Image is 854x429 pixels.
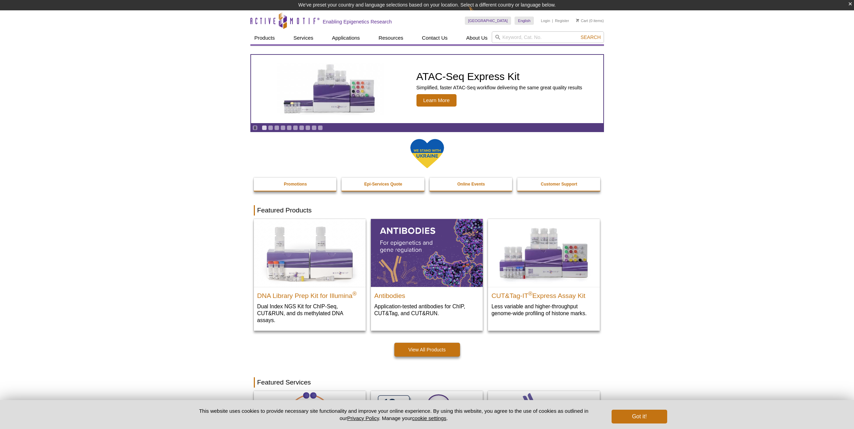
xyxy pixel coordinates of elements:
[347,415,379,421] a: Privacy Policy
[580,34,601,40] span: Search
[412,415,446,421] button: cookie settings
[364,182,402,187] strong: Epi-Services Quote
[528,290,532,296] sup: ®
[254,178,337,191] a: Promotions
[515,17,534,25] a: English
[353,290,357,296] sup: ®
[374,31,407,44] a: Resources
[293,125,298,130] a: Go to slide 6
[262,125,267,130] a: Go to slide 1
[299,125,304,130] a: Go to slide 7
[254,219,366,287] img: DNA Library Prep Kit for Illumina
[251,55,603,123] article: ATAC-Seq Express Kit
[457,182,485,187] strong: Online Events
[273,63,387,115] img: ATAC-Seq Express Kit
[488,219,600,287] img: CUT&Tag-IT® Express Assay Kit
[254,205,601,216] h2: Featured Products
[268,125,273,130] a: Go to slide 2
[280,125,286,130] a: Go to slide 4
[555,18,569,23] a: Register
[342,178,425,191] a: Epi-Services Quote
[371,219,483,323] a: All Antibodies Antibodies Application-tested antibodies for ChIP, CUT&Tag, and CUT&RUN.
[289,31,318,44] a: Services
[287,125,292,130] a: Go to slide 5
[576,19,579,22] img: Your Cart
[374,289,479,299] h2: Antibodies
[318,125,323,130] a: Go to slide 10
[541,18,550,23] a: Login
[328,31,364,44] a: Applications
[416,71,582,82] h2: ATAC-Seq Express Kit
[252,125,258,130] a: Toggle autoplay
[323,19,392,25] h2: Enabling Epigenetics Research
[418,31,452,44] a: Contact Us
[254,377,601,388] h2: Featured Services
[576,18,588,23] a: Cart
[394,343,460,357] a: View All Products
[462,31,492,44] a: About Us
[416,94,457,107] span: Learn More
[250,31,279,44] a: Products
[416,84,582,91] p: Simplified, faster ATAC-Seq workflow delivering the same great quality results
[284,182,307,187] strong: Promotions
[465,17,511,25] a: [GEOGRAPHIC_DATA]
[492,31,604,43] input: Keyword, Cat. No.
[274,125,279,130] a: Go to slide 3
[576,17,604,25] li: (0 items)
[251,55,603,123] a: ATAC-Seq Express Kit ATAC-Seq Express Kit Simplified, faster ATAC-Seq workflow delivering the sam...
[257,303,362,324] p: Dual Index NGS Kit for ChIP-Seq, CUT&RUN, and ds methylated DNA assays.
[517,178,601,191] a: Customer Support
[541,182,577,187] strong: Customer Support
[578,34,603,40] button: Search
[612,410,667,423] button: Got it!
[187,407,601,422] p: This website uses cookies to provide necessary site functionality and improve your online experie...
[552,17,553,25] li: |
[430,178,513,191] a: Online Events
[491,303,596,317] p: Less variable and higher-throughput genome-wide profiling of histone marks​.
[488,219,600,323] a: CUT&Tag-IT® Express Assay Kit CUT&Tag-IT®Express Assay Kit Less variable and higher-throughput ge...
[305,125,310,130] a: Go to slide 8
[410,138,444,169] img: We Stand With Ukraine
[491,289,596,299] h2: CUT&Tag-IT Express Assay Kit
[469,5,487,21] img: Change Here
[254,219,366,330] a: DNA Library Prep Kit for Illumina DNA Library Prep Kit for Illumina® Dual Index NGS Kit for ChIP-...
[374,303,479,317] p: Application-tested antibodies for ChIP, CUT&Tag, and CUT&RUN.
[371,219,483,287] img: All Antibodies
[311,125,317,130] a: Go to slide 9
[257,289,362,299] h2: DNA Library Prep Kit for Illumina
